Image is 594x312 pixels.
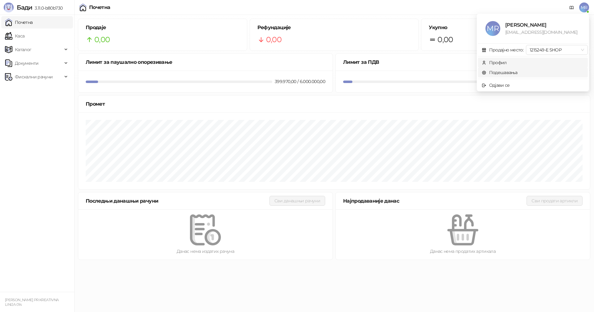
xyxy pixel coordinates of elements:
[505,21,580,29] div: [PERSON_NAME]
[273,78,326,85] div: 399.970,00 / 6.000.000,00
[346,248,580,255] div: Данас нема продатих артикала
[5,30,24,42] a: Каса
[343,197,527,205] div: Најпродаваније данас
[482,70,518,75] a: Подешавања
[530,45,584,55] span: 1215249-E SHOP
[489,82,510,89] div: Одјави се
[579,2,589,12] span: MR
[86,197,269,205] div: Последњи данашњи рачуни
[485,21,500,36] span: MR
[5,298,58,307] small: [PERSON_NAME] PR KREATIVNA LINIJA 014
[88,248,323,255] div: Данас нема издатих рачуна
[489,59,507,66] div: Профил
[489,46,523,53] div: Продајно место:
[257,24,411,31] h5: Рефундације
[567,2,577,12] a: Документација
[86,24,239,31] h5: Продаје
[343,58,583,66] div: Лимит за ПДВ
[527,196,583,206] button: Сви продати артикли
[89,5,110,10] div: Почетна
[269,196,325,206] button: Сви данашњи рачуни
[86,58,325,66] div: Лимит за паушално опорезивање
[15,43,32,56] span: Каталог
[86,100,583,108] div: Промет
[15,71,53,83] span: Фискални рачуни
[15,57,38,69] span: Документи
[505,29,580,36] div: [EMAIL_ADDRESS][DOMAIN_NAME]
[429,24,583,31] h5: Укупно
[5,16,33,29] a: Почетна
[4,2,14,12] img: Logo
[32,5,62,11] span: 3.11.0-b80b730
[266,34,282,46] span: 0,00
[17,4,32,11] span: Бади
[437,34,453,46] span: 0,00
[94,34,110,46] span: 0,00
